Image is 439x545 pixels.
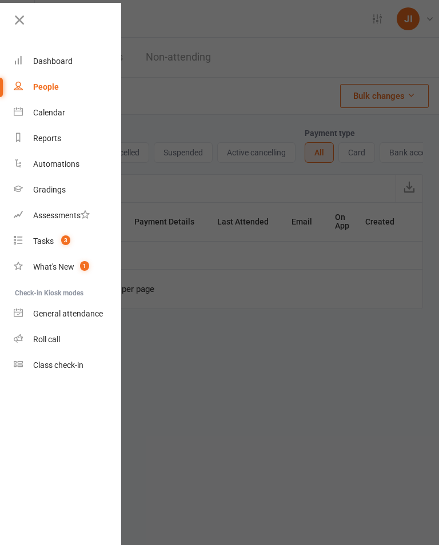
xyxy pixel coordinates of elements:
div: Class check-in [33,360,83,370]
a: People [14,74,122,100]
a: What's New1 [14,254,122,280]
div: Dashboard [33,57,73,66]
div: Tasks [33,237,54,246]
a: Automations [14,151,122,177]
a: Calendar [14,100,122,126]
a: Class kiosk mode [14,352,122,378]
div: Roll call [33,335,60,344]
a: Tasks 3 [14,229,122,254]
a: Gradings [14,177,122,203]
a: Dashboard [14,49,122,74]
a: Assessments [14,203,122,229]
div: What's New [33,262,74,271]
a: Reports [14,126,122,151]
div: Automations [33,159,79,169]
div: People [33,82,59,91]
div: Calendar [33,108,65,117]
div: Assessments [33,211,90,220]
span: 3 [61,235,70,245]
a: Roll call [14,327,122,352]
div: General attendance [33,309,103,318]
span: 1 [80,261,89,271]
div: Gradings [33,185,66,194]
a: General attendance kiosk mode [14,301,122,327]
div: Reports [33,134,61,143]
